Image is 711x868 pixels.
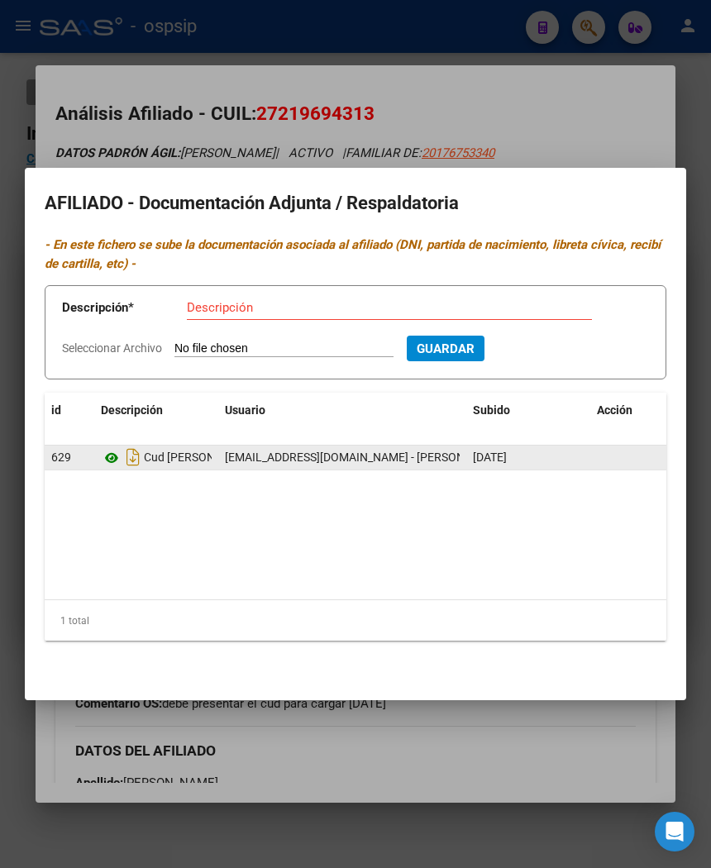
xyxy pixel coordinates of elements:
span: id [51,403,61,417]
span: [DATE] [473,451,507,464]
span: Subido [473,403,510,417]
datatable-header-cell: Usuario [218,393,466,428]
button: Guardar [407,336,484,361]
i: Descargar documento [122,444,144,470]
span: Acción [597,403,632,417]
span: Cud [PERSON_NAME] [144,451,255,465]
p: Descripción [62,298,187,317]
datatable-header-cell: Descripción [94,393,218,428]
div: Open Intercom Messenger [655,812,694,851]
span: 629 [51,451,71,464]
h2: AFILIADO - Documentación Adjunta / Respaldatoria [45,188,666,219]
div: 1 total [45,600,666,641]
datatable-header-cell: Acción [590,393,673,428]
i: - En este fichero se sube la documentación asociada al afiliado (DNI, partida de nacimiento, libr... [45,237,661,271]
span: Guardar [417,341,475,356]
span: Usuario [225,403,265,417]
span: Seleccionar Archivo [62,341,162,355]
datatable-header-cell: id [45,393,94,428]
span: [EMAIL_ADDRESS][DOMAIN_NAME] - [PERSON_NAME] [225,451,505,464]
span: Descripción [101,403,163,417]
datatable-header-cell: Subido [466,393,590,428]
